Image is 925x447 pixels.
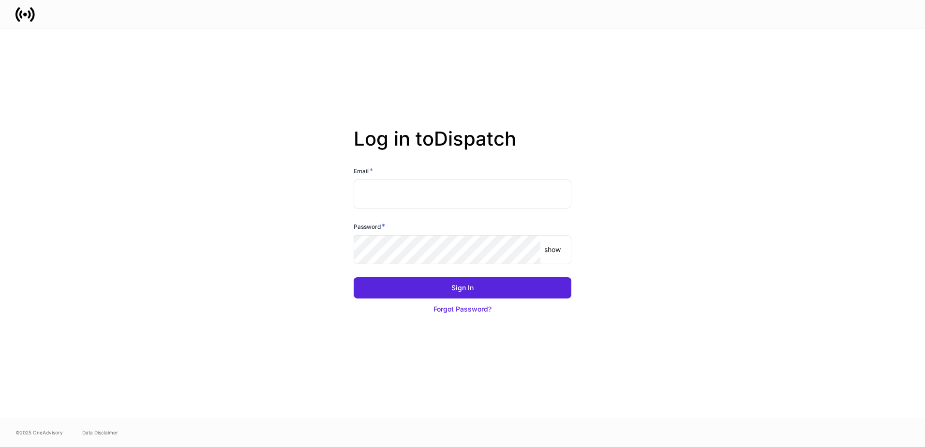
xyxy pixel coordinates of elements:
[451,283,474,293] div: Sign In
[544,245,561,254] p: show
[354,127,571,166] h2: Log in to Dispatch
[354,166,373,176] h6: Email
[433,304,492,314] div: Forgot Password?
[82,429,118,436] a: Data Disclaimer
[354,298,571,320] button: Forgot Password?
[15,429,63,436] span: © 2025 OneAdvisory
[354,277,571,298] button: Sign In
[354,222,385,231] h6: Password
